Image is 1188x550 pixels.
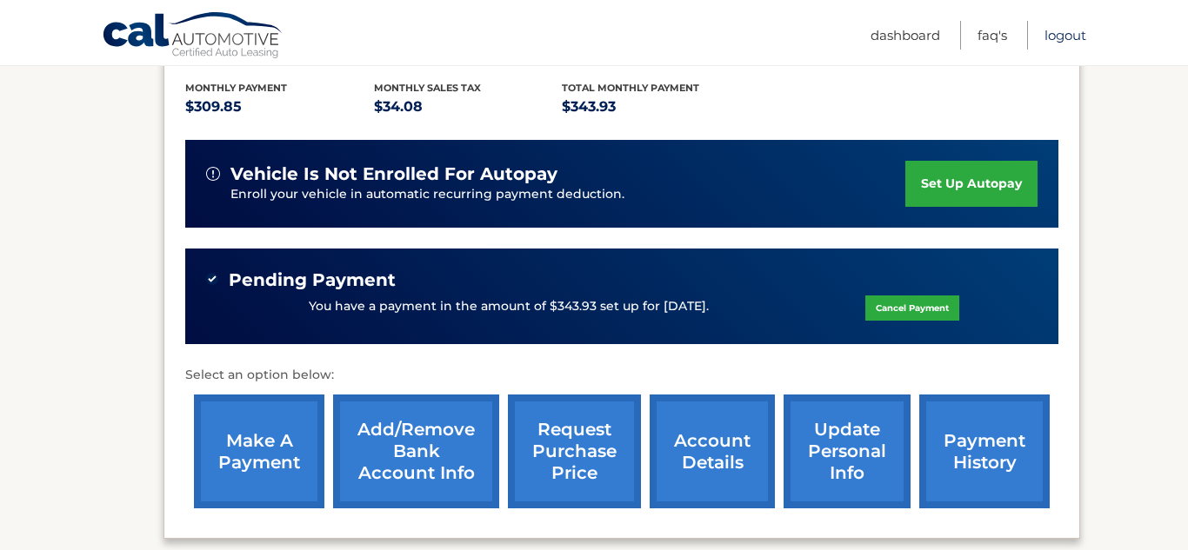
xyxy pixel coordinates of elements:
a: request purchase price [508,394,641,508]
a: FAQ's [978,21,1007,50]
a: Logout [1045,21,1086,50]
a: update personal info [784,394,911,508]
img: check-green.svg [206,273,218,285]
a: Cal Automotive [102,11,284,62]
p: You have a payment in the amount of $343.93 set up for [DATE]. [309,297,709,316]
span: vehicle is not enrolled for autopay [230,163,557,185]
a: Cancel Payment [865,295,959,321]
p: $309.85 [185,95,374,119]
a: set up autopay [905,161,1038,207]
p: $343.93 [562,95,751,119]
img: alert-white.svg [206,167,220,181]
span: Total Monthly Payment [562,82,699,94]
a: Dashboard [871,21,940,50]
span: Monthly Payment [185,82,287,94]
p: Enroll your vehicle in automatic recurring payment deduction. [230,185,905,204]
a: account details [650,394,775,508]
a: payment history [919,394,1050,508]
a: make a payment [194,394,324,508]
p: $34.08 [374,95,563,119]
span: Monthly sales Tax [374,82,481,94]
span: Pending Payment [229,269,396,291]
p: Select an option below: [185,365,1058,386]
a: Add/Remove bank account info [333,394,499,508]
